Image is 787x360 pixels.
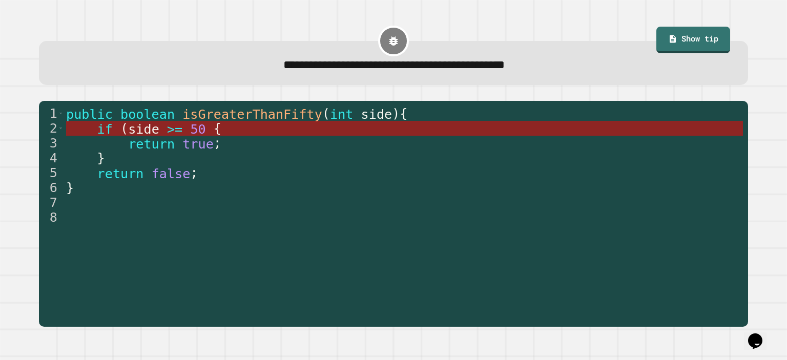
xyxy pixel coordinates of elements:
[39,165,64,180] div: 5
[58,121,64,136] span: Toggle code folding, row 2
[182,136,214,151] span: true
[128,136,175,151] span: return
[39,151,64,165] div: 4
[167,121,182,136] span: >=
[656,27,730,53] a: Show tip
[39,210,64,225] div: 8
[97,121,113,136] span: if
[744,319,777,350] iframe: chat widget
[58,106,64,121] span: Toggle code folding, rows 1 through 6
[39,195,64,210] div: 7
[330,107,353,121] span: int
[39,121,64,136] div: 2
[39,180,64,195] div: 6
[120,107,175,121] span: boolean
[97,166,144,181] span: return
[66,107,113,121] span: public
[361,107,392,121] span: side
[190,121,205,136] span: 50
[182,107,322,121] span: isGreaterThanFifty
[152,166,191,181] span: false
[39,136,64,151] div: 3
[128,121,159,136] span: side
[39,106,64,121] div: 1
